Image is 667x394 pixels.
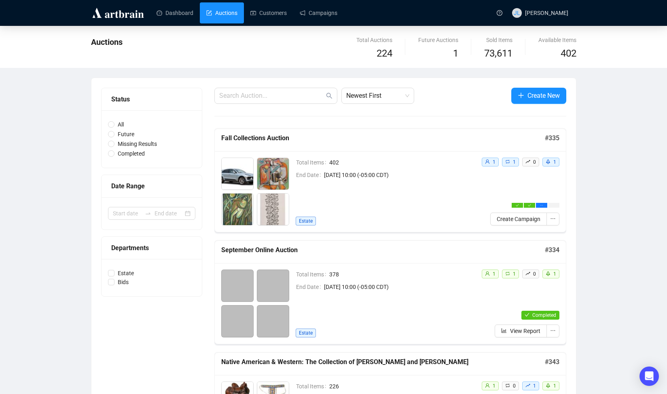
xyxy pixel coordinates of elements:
span: Auctions [91,37,123,47]
a: Campaigns [300,2,337,23]
span: Estate [114,269,137,278]
a: September Online Auction#334Total Items378End Date[DATE] 10:00 (-05:00 CDT)Estateuser1retweet1ris... [214,240,566,344]
input: Search Auction... [219,91,324,101]
span: rocket [546,271,551,276]
span: 1 [493,159,495,165]
a: Customers [250,2,287,23]
span: 0 [533,159,536,165]
span: 378 [329,270,475,279]
span: ellipsis [550,328,556,333]
span: Bids [114,278,132,287]
button: Create Campaign [490,213,547,225]
span: 1 [553,271,556,277]
span: plus [518,92,524,99]
h5: # 335 [545,133,559,143]
span: user [485,271,490,276]
span: check [516,204,519,207]
span: Completed [114,149,148,158]
div: Departments [111,243,192,253]
span: user [485,159,490,164]
div: Available Items [538,36,576,44]
span: Total Items [296,382,329,391]
div: Sold Items [484,36,512,44]
span: Total Items [296,158,329,167]
span: Create Campaign [497,215,540,223]
span: retweet [505,383,510,388]
a: Dashboard [157,2,193,23]
span: 1 [553,159,556,165]
span: 402 [561,48,576,59]
span: rise [525,383,530,388]
span: check [528,204,531,207]
span: 1 [453,48,458,59]
span: 226 [329,382,475,391]
div: Total Auctions [356,36,392,44]
span: All [114,120,127,129]
span: Estate [296,329,316,337]
span: View Report [510,327,540,335]
input: Start date [113,209,142,218]
span: Newest First [346,88,409,103]
span: 1 [553,383,556,389]
span: retweet [505,159,510,164]
button: Create New [511,88,566,104]
span: Estate [296,217,316,225]
span: Total Items [296,270,329,279]
span: [PERSON_NAME] [525,10,568,16]
span: JL [514,8,520,17]
span: Missing Results [114,139,160,148]
span: 0 [513,383,516,389]
a: Auctions [206,2,237,23]
span: 1 [533,383,536,389]
h5: Native American & Western: The Collection of [PERSON_NAME] and [PERSON_NAME] [221,357,545,367]
input: End date [155,209,183,218]
span: check [525,312,529,317]
img: logo [91,6,145,19]
span: 0 [533,271,536,277]
h5: # 334 [545,245,559,255]
span: ellipsis [540,204,543,207]
span: End Date [296,171,324,179]
span: [DATE] 10:00 (-05:00 CDT) [324,282,475,291]
span: 1 [513,159,516,165]
span: End Date [296,282,324,291]
img: 100_1.jpg [222,158,253,190]
span: rise [525,271,530,276]
span: Completed [532,312,556,318]
span: [DATE] 10:00 (-05:00 CDT) [324,171,475,179]
button: View Report [495,324,547,337]
span: swap-right [145,210,151,217]
img: 102_1.jpg [222,194,253,225]
span: 224 [377,48,392,59]
span: 1 [493,383,495,389]
span: 1 [513,271,516,277]
span: retweet [505,271,510,276]
div: Status [111,94,192,104]
span: search [326,93,332,99]
span: bar-chart [501,328,507,333]
span: to [145,210,151,217]
span: rise [525,159,530,164]
span: user [485,383,490,388]
div: Future Auctions [418,36,458,44]
span: rocket [546,383,551,388]
a: Fall Collections Auction#335Total Items402End Date[DATE] 10:00 (-05:00 CDT)Estateuser1retweet1ris... [214,129,566,232]
h5: # 343 [545,357,559,367]
h5: Fall Collections Auction [221,133,545,143]
div: Date Range [111,181,192,191]
span: rocket [546,159,551,164]
span: ellipsis [550,216,556,221]
span: 402 [329,158,475,167]
img: 101_1.jpg [257,158,289,190]
h5: September Online Auction [221,245,545,255]
span: 1 [493,271,495,277]
span: 73,611 [484,46,512,61]
span: question-circle [497,10,502,16]
div: Open Intercom Messenger [639,367,659,386]
img: 103_1.jpg [257,194,289,225]
span: Future [114,130,138,139]
span: Create New [527,91,560,101]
